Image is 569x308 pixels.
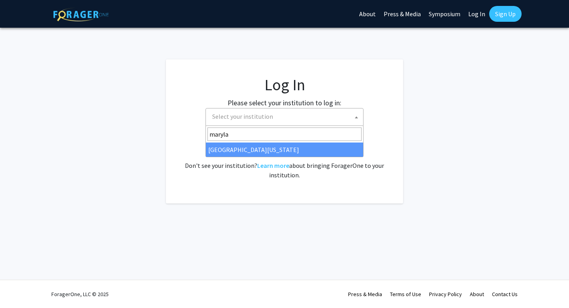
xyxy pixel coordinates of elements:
a: About [470,291,484,298]
a: Privacy Policy [429,291,462,298]
input: Search [207,127,362,141]
a: Contact Us [492,291,518,298]
span: Select your institution [205,108,364,126]
img: ForagerOne Logo [53,8,109,21]
a: Terms of Use [390,291,421,298]
div: No account? . Don't see your institution? about bringing ForagerOne to your institution. [182,142,387,180]
iframe: Chat [6,272,34,302]
label: Please select your institution to log in: [228,97,341,108]
span: Select your institution [212,112,273,120]
span: Select your institution [209,108,363,125]
li: [GEOGRAPHIC_DATA][US_STATE] [206,143,363,157]
h1: Log In [182,75,387,94]
a: Sign Up [489,6,522,22]
div: ForagerOne, LLC © 2025 [51,280,109,308]
a: Press & Media [348,291,382,298]
a: Learn more about bringing ForagerOne to your institution [257,162,289,169]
